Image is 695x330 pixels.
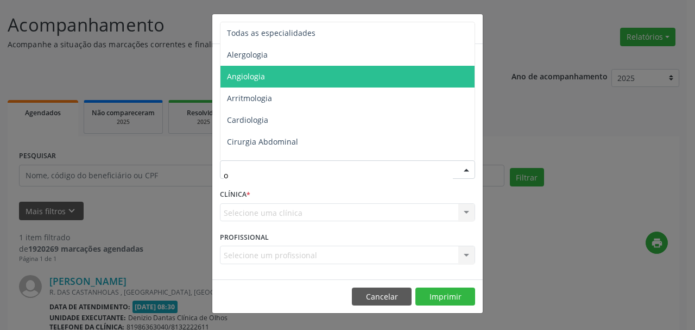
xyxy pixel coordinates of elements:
span: Angiologia [227,71,265,82]
button: Cancelar [352,288,412,306]
button: Close [461,14,483,41]
span: Arritmologia [227,93,272,103]
span: Cirurgia Cabeça e Pescoço [227,158,323,169]
label: CLÍNICA [220,186,250,203]
label: PROFISSIONAL [220,229,269,246]
span: Cirurgia Abdominal [227,136,298,147]
h5: Relatório de agendamentos [220,22,344,36]
button: Imprimir [415,288,475,306]
input: Seleciona uma especialidade [224,164,453,186]
span: Todas as especialidades [227,28,315,38]
span: Cardiologia [227,115,268,125]
span: Alergologia [227,49,268,60]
